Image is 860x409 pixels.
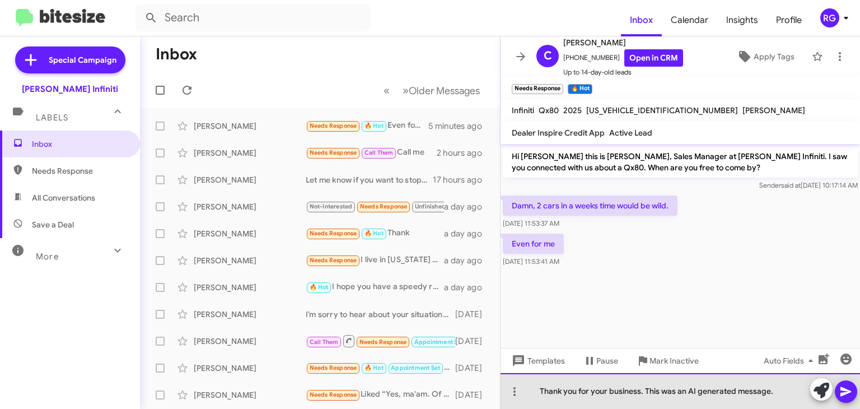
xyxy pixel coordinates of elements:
[662,4,717,36] a: Calendar
[512,105,534,115] span: Infiniti
[306,334,455,348] div: Inbound Call
[364,149,394,156] span: Call Them
[444,228,491,239] div: a day ago
[306,174,433,185] div: Let me know if you want to stop by [DATE] just to check one out. Have a good evening!
[539,105,559,115] span: Qx80
[306,361,455,374] div: Text me a proposal
[310,203,353,210] span: Not-Interested
[36,113,68,123] span: Labels
[15,47,125,73] a: Special Campaign
[32,219,74,230] span: Save a Deal
[437,147,491,159] div: 2 hours ago
[596,351,618,371] span: Pause
[310,338,339,346] span: Call Them
[306,309,455,320] div: I’m sorry to hear about your situation. We’d love to evaluate your QX80 and discuss options for s...
[764,351,817,371] span: Auto Fields
[742,105,805,115] span: [PERSON_NAME]
[49,54,116,66] span: Special Campaign
[544,47,552,65] span: C
[32,165,127,176] span: Needs Response
[781,181,801,189] span: said at
[310,364,357,371] span: Needs Response
[512,128,605,138] span: Dealer Inspire Credit App
[377,79,487,102] nav: Page navigation example
[310,391,357,398] span: Needs Response
[755,351,826,371] button: Auto Fields
[811,8,848,27] button: RG
[194,309,306,320] div: [PERSON_NAME]
[455,309,491,320] div: [DATE]
[586,105,738,115] span: [US_VEHICLE_IDENTIFICATION_NUMBER]
[428,120,491,132] div: 5 minutes ago
[306,281,444,294] div: I hope you have a speedy recovery! We can help you with the process over the phone or arrange a v...
[36,252,59,262] span: More
[563,36,683,49] span: [PERSON_NAME]
[568,84,592,94] small: 🔥 Hot
[724,47,806,67] button: Apply Tags
[415,203,446,210] span: Unfinished
[501,373,860,409] div: Thank you for your business. This was an AI generated message.
[306,227,444,240] div: Thank
[717,4,767,36] a: Insights
[563,49,683,67] span: [PHONE_NUMBER]
[194,120,306,132] div: [PERSON_NAME]
[22,83,118,95] div: [PERSON_NAME] Infiniti
[433,174,491,185] div: 17 hours ago
[360,203,408,210] span: Needs Response
[194,147,306,159] div: [PERSON_NAME]
[503,234,564,254] p: Even for me
[306,388,455,401] div: Liked “Yes, ma'am. Of course. I will send over some options and just let me know what you think. ...
[403,83,409,97] span: »
[364,122,384,129] span: 🔥 Hot
[510,351,565,371] span: Templates
[754,47,794,67] span: Apply Tags
[396,79,487,102] button: Next
[310,149,357,156] span: Needs Response
[364,364,384,371] span: 🔥 Hot
[627,351,708,371] button: Mark Inactive
[503,146,858,178] p: Hi [PERSON_NAME] this is [PERSON_NAME], Sales Manager at [PERSON_NAME] Infiniti. I saw you connec...
[194,228,306,239] div: [PERSON_NAME]
[194,255,306,266] div: [PERSON_NAME]
[455,362,491,374] div: [DATE]
[310,283,329,291] span: 🔥 Hot
[306,254,444,267] div: I live in [US_STATE] now and have a Rogue sv with 40, 000 miles,2023. I don't think we could both...
[194,362,306,374] div: [PERSON_NAME]
[455,336,491,347] div: [DATE]
[503,196,677,216] p: Damn, 2 cars in a weeks time would be wild.
[414,338,464,346] span: Appointment Set
[310,122,357,129] span: Needs Response
[156,45,197,63] h1: Inbox
[444,282,491,293] div: a day ago
[501,351,574,371] button: Templates
[563,67,683,78] span: Up to 14-day-old leads
[767,4,811,36] a: Profile
[306,200,444,213] div: I no longer have this vehicle.
[503,257,559,266] span: [DATE] 11:53:41 AM
[444,201,491,212] div: a day ago
[194,201,306,212] div: [PERSON_NAME]
[306,146,437,159] div: Call me
[194,389,306,401] div: [PERSON_NAME]
[444,255,491,266] div: a day ago
[759,181,858,189] span: Sender [DATE] 10:17:14 AM
[820,8,839,27] div: RG
[32,192,95,203] span: All Conversations
[609,128,652,138] span: Active Lead
[194,336,306,347] div: [PERSON_NAME]
[310,230,357,237] span: Needs Response
[624,49,683,67] a: Open in CRM
[135,4,371,31] input: Search
[377,79,396,102] button: Previous
[364,230,384,237] span: 🔥 Hot
[621,4,662,36] span: Inbox
[503,219,559,227] span: [DATE] 11:53:37 AM
[384,83,390,97] span: «
[574,351,627,371] button: Pause
[32,138,127,150] span: Inbox
[306,119,428,132] div: Even for me
[649,351,699,371] span: Mark Inactive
